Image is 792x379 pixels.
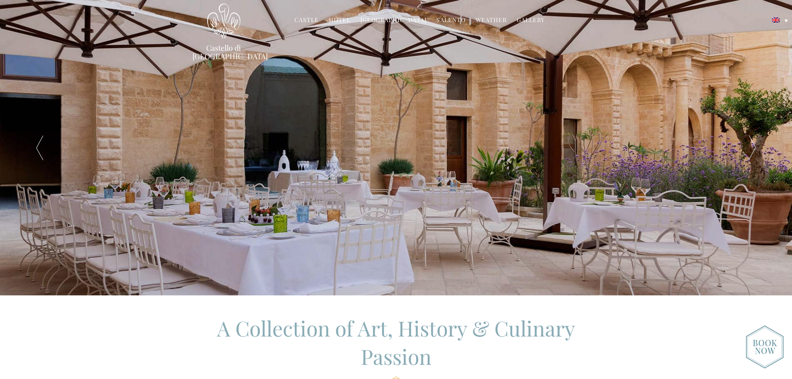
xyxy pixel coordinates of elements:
a: Hotel [329,16,350,25]
img: new-booknow.png [746,325,784,369]
a: [GEOGRAPHIC_DATA] [360,16,427,25]
a: Castello di [GEOGRAPHIC_DATA] [192,44,255,60]
a: Gallery [517,16,545,25]
a: Castle [294,16,319,25]
a: Weather [476,16,507,25]
span: A Collection of Art, History & Culinary Passion [217,314,575,370]
img: English [772,17,780,22]
a: Salento [437,16,466,25]
img: Castello di Ugento [207,3,240,39]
